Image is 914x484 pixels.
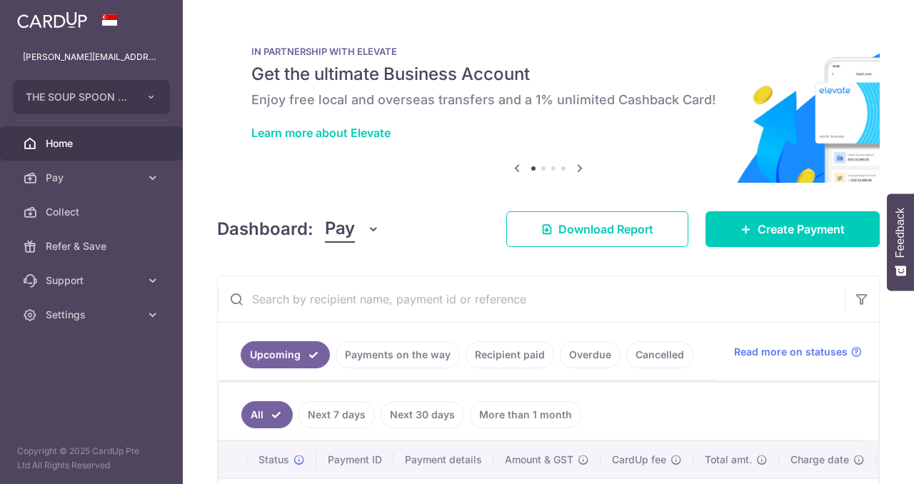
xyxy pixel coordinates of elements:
h4: Dashboard: [217,216,313,242]
button: THE SOUP SPOON PTE LTD [13,80,170,114]
span: Support [46,273,140,288]
span: Create Payment [758,221,845,238]
span: Pay [325,216,355,243]
img: Renovation banner [217,23,880,183]
span: Settings [46,308,140,322]
button: Pay [325,216,380,243]
a: Download Report [506,211,688,247]
span: Read more on statuses [734,345,848,359]
span: Download Report [558,221,653,238]
a: More than 1 month [470,401,581,428]
input: Search by recipient name, payment id or reference [218,276,845,322]
img: CardUp [17,11,87,29]
span: Charge date [790,453,849,467]
h5: Get the ultimate Business Account [251,63,845,86]
span: Refer & Save [46,239,140,253]
a: Create Payment [705,211,880,247]
a: Cancelled [626,341,693,368]
a: All [241,401,293,428]
th: Payment ID [316,441,393,478]
span: THE SOUP SPOON PTE LTD [26,90,131,104]
span: CardUp fee [612,453,666,467]
p: [PERSON_NAME][EMAIL_ADDRESS][PERSON_NAME][DOMAIN_NAME] [23,50,160,64]
p: IN PARTNERSHIP WITH ELEVATE [251,46,845,57]
th: Payment details [393,441,493,478]
a: Upcoming [241,341,330,368]
span: Collect [46,205,140,219]
h6: Enjoy free local and overseas transfers and a 1% unlimited Cashback Card! [251,91,845,109]
span: Amount & GST [505,453,573,467]
span: Home [46,136,140,151]
a: Recipient paid [466,341,554,368]
a: Overdue [560,341,621,368]
span: Status [258,453,289,467]
a: Payments on the way [336,341,460,368]
span: Total amt. [705,453,752,467]
span: Pay [46,171,140,185]
button: Feedback - Show survey [887,193,914,291]
a: Next 7 days [298,401,375,428]
span: Feedback [894,208,907,258]
a: Learn more about Elevate [251,126,391,140]
a: Next 30 days [381,401,464,428]
a: Read more on statuses [734,345,862,359]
